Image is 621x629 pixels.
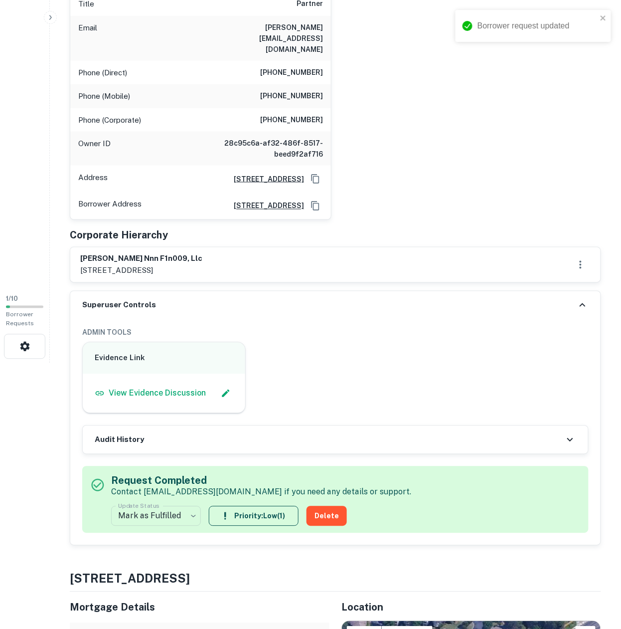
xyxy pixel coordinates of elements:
[203,22,323,55] h6: [PERSON_NAME][EMAIL_ADDRESS][DOMAIN_NAME]
[82,300,156,311] h6: Superuser Controls
[600,14,607,23] button: close
[111,486,411,498] p: Contact [EMAIL_ADDRESS][DOMAIN_NAME] if you need any details or support.
[308,172,323,187] button: Copy Address
[477,20,597,32] div: Borrower request updated
[70,570,601,588] h4: [STREET_ADDRESS]
[260,90,323,102] h6: [PHONE_NUMBER]
[111,502,201,530] div: Mark as Fulfilled
[95,353,233,364] h6: Evidence Link
[111,473,411,488] h5: Request Completed
[118,502,159,510] label: Update Status
[80,253,202,265] h6: [PERSON_NAME] nnn f1n009, llc
[80,265,202,277] p: [STREET_ADDRESS]
[78,22,97,55] p: Email
[95,434,144,446] h6: Audit History
[78,114,141,126] p: Phone (Corporate)
[78,172,108,187] p: Address
[571,549,621,597] iframe: Chat Widget
[6,295,18,303] span: 1 / 10
[70,228,168,243] h5: Corporate Hierarchy
[95,388,206,400] a: View Evidence Discussion
[341,600,601,615] h5: Location
[308,199,323,213] button: Copy Address
[307,506,347,526] button: Delete
[260,114,323,126] h6: [PHONE_NUMBER]
[260,67,323,79] h6: [PHONE_NUMBER]
[78,138,111,160] p: Owner ID
[209,506,299,526] button: Priority:Low(1)
[6,311,34,327] span: Borrower Requests
[82,327,589,338] h6: ADMIN TOOLS
[78,199,142,213] p: Borrower Address
[70,600,329,615] h5: Mortgage Details
[78,67,127,79] p: Phone (Direct)
[226,201,304,211] a: [STREET_ADDRESS]
[78,90,130,102] p: Phone (Mobile)
[226,174,304,185] a: [STREET_ADDRESS]
[218,386,233,401] button: Edit Slack Link
[109,388,206,400] p: View Evidence Discussion
[203,138,323,160] h6: 28c95c6a-af32-486f-8517-beed9f2af716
